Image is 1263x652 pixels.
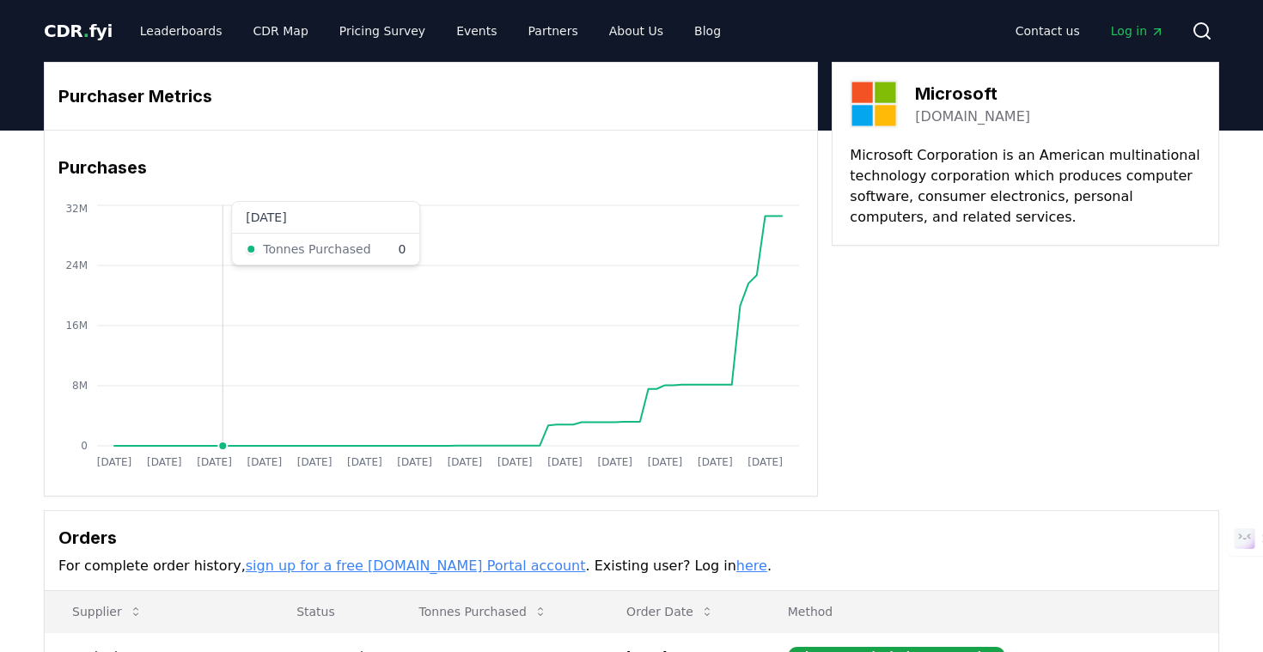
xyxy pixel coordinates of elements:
a: CDR.fyi [44,19,113,43]
h3: Orders [58,525,1205,551]
h3: Microsoft [915,81,1030,107]
button: Supplier [58,594,156,629]
tspan: [DATE] [698,456,733,468]
img: Microsoft-logo [850,80,898,128]
tspan: [DATE] [247,456,283,468]
a: Partners [515,15,592,46]
p: Method [774,603,1205,620]
span: Log in [1111,22,1164,40]
a: Leaderboards [126,15,236,46]
tspan: 32M [65,203,88,215]
h3: Purchases [58,155,803,180]
tspan: 16M [65,320,88,332]
tspan: 0 [81,440,88,452]
a: Events [442,15,510,46]
tspan: 8M [72,380,88,392]
tspan: 24M [65,259,88,271]
a: Contact us [1002,15,1094,46]
tspan: [DATE] [97,456,132,468]
p: For complete order history, . Existing user? Log in . [58,556,1205,576]
a: Pricing Survey [326,15,439,46]
p: Status [283,603,377,620]
tspan: [DATE] [547,456,583,468]
span: CDR fyi [44,21,113,41]
tspan: [DATE] [597,456,632,468]
tspan: [DATE] [397,456,432,468]
nav: Main [1002,15,1178,46]
tspan: [DATE] [147,456,182,468]
a: here [736,558,767,574]
span: . [83,21,89,41]
button: Tonnes Purchased [406,594,561,629]
p: Microsoft Corporation is an American multinational technology corporation which produces computer... [850,145,1201,228]
a: [DOMAIN_NAME] [915,107,1030,127]
button: Order Date [613,594,728,629]
tspan: [DATE] [648,456,683,468]
tspan: [DATE] [197,456,232,468]
nav: Main [126,15,735,46]
h3: Purchaser Metrics [58,83,803,109]
a: Log in [1097,15,1178,46]
tspan: [DATE] [497,456,533,468]
a: CDR Map [240,15,322,46]
a: sign up for a free [DOMAIN_NAME] Portal account [246,558,586,574]
tspan: [DATE] [347,456,382,468]
tspan: [DATE] [297,456,333,468]
tspan: [DATE] [747,456,783,468]
a: Blog [680,15,735,46]
tspan: [DATE] [448,456,483,468]
a: About Us [595,15,677,46]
